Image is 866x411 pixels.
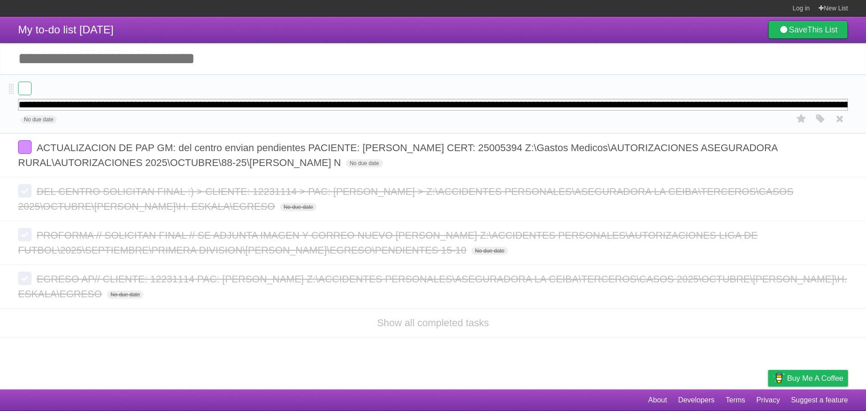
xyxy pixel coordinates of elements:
a: Show all completed tasks [377,317,489,328]
label: Star task [793,111,810,126]
span: No due date [107,291,143,299]
label: Done [18,82,32,95]
img: Buy me a coffee [773,370,785,386]
span: My to-do list [DATE] [18,23,114,36]
span: DEL CENTRO SOLICITAN FINAL :) > CLIENTE: 12231114 > PAC: [PERSON_NAME] > Z:\ACCIDENTES PERSONALES... [18,186,793,212]
a: Buy me a coffee [768,370,848,387]
b: This List [807,25,838,34]
span: No due date [280,203,317,211]
a: About [648,392,667,409]
a: Privacy [756,392,780,409]
span: EGRESO AP// CLIENTE: 12231114 PAC: [PERSON_NAME] Z:\ACCIDENTES PERSONALES\ASEGURADORA LA CEIBA\TE... [18,273,847,300]
span: No due date [20,115,57,124]
a: Suggest a feature [791,392,848,409]
label: Done [18,184,32,198]
label: Done [18,140,32,154]
label: Done [18,228,32,241]
a: Developers [678,392,714,409]
label: Done [18,272,32,285]
a: Terms [726,392,746,409]
span: No due date [471,247,508,255]
span: PROFORMA // SOLICITAN FINAL // SE ADJUNTA IMAGEN Y CORREO NUEVO [PERSON_NAME] Z:\ACCIDENTES PERSO... [18,230,758,256]
a: SaveThis List [768,21,848,39]
span: No due date [346,159,382,167]
span: Buy me a coffee [787,370,843,386]
span: ACTUALIZACION DE PAP GM: del centro envian pendientes PACIENTE: [PERSON_NAME] CERT: 25005394 Z:\G... [18,142,778,168]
